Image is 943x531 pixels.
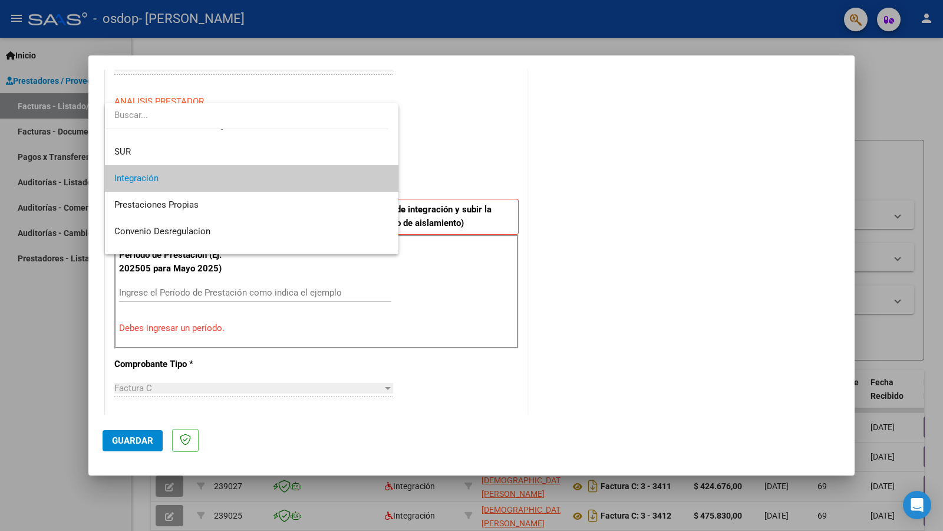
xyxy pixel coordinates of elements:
[114,199,199,210] span: Prestaciones Propias
[114,146,131,157] span: SUR
[114,226,210,237] span: Convenio Desregulacion
[114,173,159,183] span: Integración
[903,491,931,519] div: Open Intercom Messenger
[114,253,140,263] span: Capita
